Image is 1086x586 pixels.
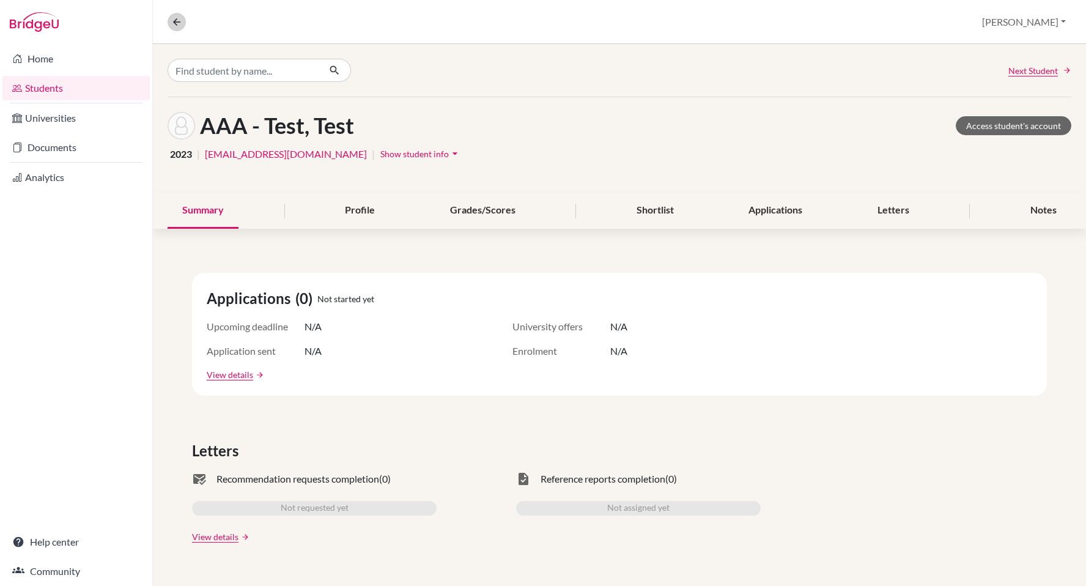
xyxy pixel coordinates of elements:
[863,193,924,229] div: Letters
[205,147,367,161] a: [EMAIL_ADDRESS][DOMAIN_NAME]
[380,149,449,159] span: Show student info
[512,319,610,334] span: University offers
[238,533,249,541] a: arrow_forward
[168,193,238,229] div: Summary
[2,106,150,130] a: Universities
[192,440,243,462] span: Letters
[449,147,461,160] i: arrow_drop_down
[622,193,689,229] div: Shortlist
[200,113,354,139] h1: AAA - Test, Test
[168,59,319,82] input: Find student by name...
[207,368,253,381] a: View details
[541,472,665,486] span: Reference reports completion
[10,12,59,32] img: Bridge-U
[607,501,670,516] span: Not assigned yet
[207,287,295,310] span: Applications
[516,472,531,486] span: task
[2,530,150,554] a: Help center
[305,319,322,334] span: N/A
[170,147,192,161] span: 2023
[197,147,200,161] span: |
[1008,64,1071,77] a: Next Student
[281,501,349,516] span: Not requested yet
[665,472,677,486] span: (0)
[192,472,207,486] span: mark_email_read
[610,344,627,358] span: N/A
[207,344,305,358] span: Application sent
[372,147,375,161] span: |
[253,371,264,379] a: arrow_forward
[295,287,317,310] span: (0)
[2,46,150,71] a: Home
[734,193,817,229] div: Applications
[1008,64,1058,77] span: Next Student
[435,193,530,229] div: Grades/Scores
[512,344,610,358] span: Enrolment
[168,112,195,139] img: Test AAA - Test's avatar
[610,319,627,334] span: N/A
[977,10,1071,34] button: [PERSON_NAME]
[330,193,390,229] div: Profile
[192,530,238,543] a: View details
[2,165,150,190] a: Analytics
[2,135,150,160] a: Documents
[380,144,462,163] button: Show student infoarrow_drop_down
[216,472,379,486] span: Recommendation requests completion
[956,116,1071,135] a: Access student's account
[305,344,322,358] span: N/A
[2,559,150,584] a: Community
[379,472,391,486] span: (0)
[1016,193,1071,229] div: Notes
[317,292,374,305] span: Not started yet
[207,319,305,334] span: Upcoming deadline
[2,76,150,100] a: Students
